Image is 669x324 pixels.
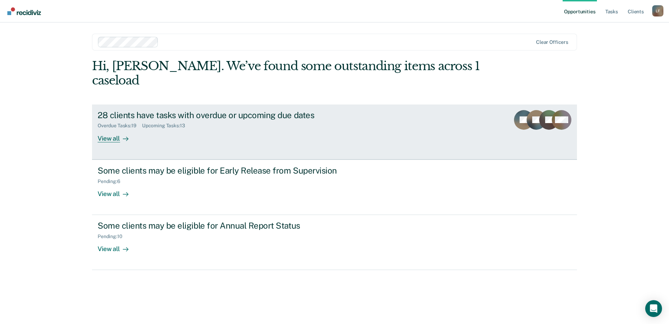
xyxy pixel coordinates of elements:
[98,239,137,253] div: View all
[92,215,577,270] a: Some clients may be eligible for Annual Report StatusPending:10View all
[92,59,480,88] div: Hi, [PERSON_NAME]. We’ve found some outstanding items across 1 caseload
[7,7,41,15] img: Recidiviz
[652,5,663,16] button: Profile dropdown button
[98,178,126,184] div: Pending : 6
[98,184,137,198] div: View all
[142,123,191,129] div: Upcoming Tasks : 13
[98,234,128,239] div: Pending : 10
[98,110,343,120] div: 28 clients have tasks with overdue or upcoming due dates
[98,123,142,129] div: Overdue Tasks : 19
[652,5,663,16] div: L F
[92,104,577,160] a: 28 clients have tasks with overdue or upcoming due datesOverdue Tasks:19Upcoming Tasks:13View all
[98,221,343,231] div: Some clients may be eligible for Annual Report Status
[98,129,137,142] div: View all
[536,39,568,45] div: Clear officers
[98,166,343,176] div: Some clients may be eligible for Early Release from Supervision
[645,300,662,317] div: Open Intercom Messenger
[92,160,577,215] a: Some clients may be eligible for Early Release from SupervisionPending:6View all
